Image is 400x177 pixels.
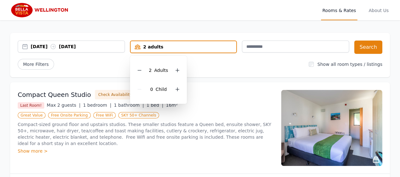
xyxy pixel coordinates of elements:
[114,103,144,108] span: 1 bathroom |
[154,68,168,73] span: Adult s
[354,41,382,54] button: Search
[18,112,46,118] span: Great Value
[47,103,81,108] span: Max 2 guests |
[18,121,274,147] p: Compact-sized ground floor and upstairs studios. These smaller studios feature a Queen bed, ensui...
[93,112,116,118] span: Free WiFi
[18,90,91,99] h3: Compact Queen Studio
[31,43,125,50] div: [DATE] [DATE]
[18,102,44,109] span: Last Room!
[10,3,71,18] img: Bella Vista Wellington
[18,148,274,154] div: Show more >
[83,103,112,108] span: 1 bedroom |
[317,62,382,67] label: Show all room types / listings
[166,103,178,108] span: 16m²
[118,112,159,118] span: SKY 50+ Channels
[131,44,237,50] div: 2 adults
[150,87,153,92] span: 0
[149,68,152,73] span: 2
[48,112,90,118] span: Free Onsite Parking
[18,59,54,70] span: More Filters
[156,87,167,92] span: Child
[95,90,135,99] button: Check Availability
[146,103,163,108] span: 1 bed |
